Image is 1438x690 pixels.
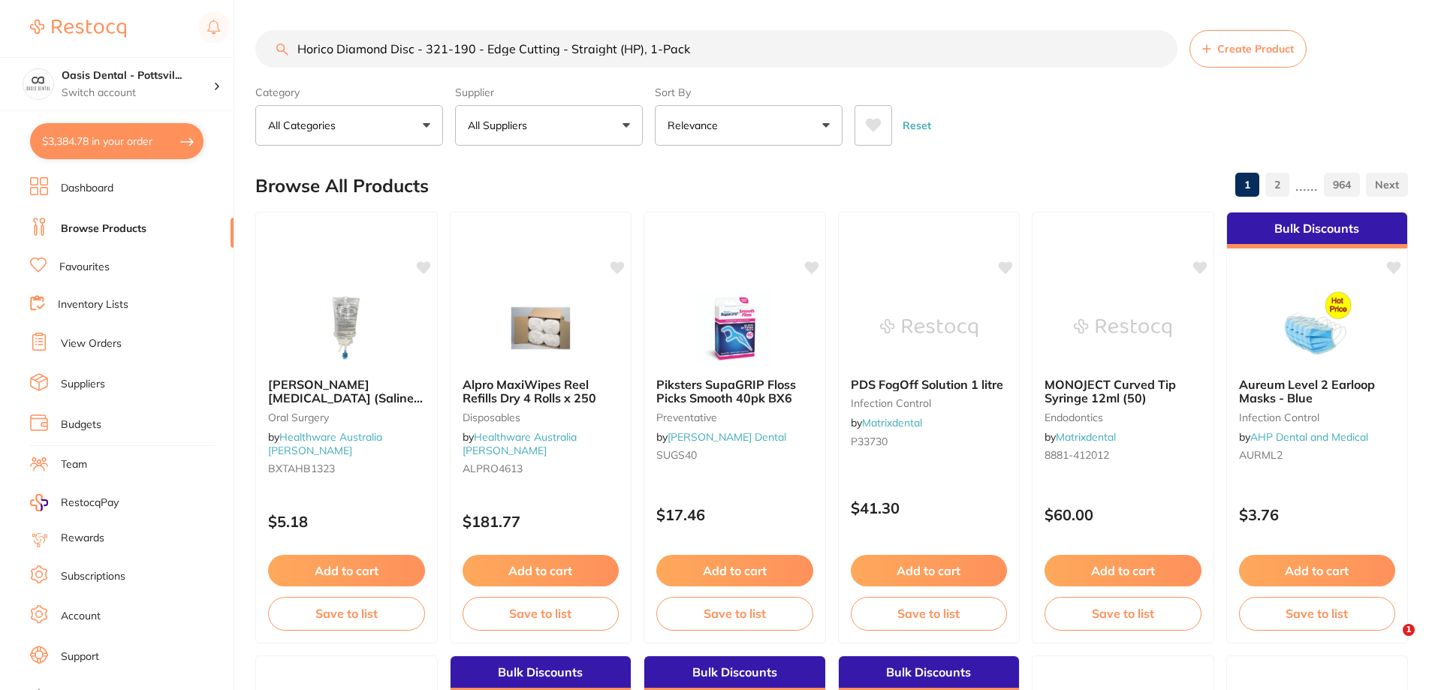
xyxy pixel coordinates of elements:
button: Save to list [268,597,425,630]
a: Matrixdental [1056,430,1116,444]
a: Matrixdental [862,416,922,429]
button: Add to cart [1045,555,1201,586]
button: Add to cart [656,555,813,586]
p: Relevance [668,118,724,133]
span: RestocqPay [61,496,119,511]
a: Dashboard [61,181,113,196]
button: Save to list [851,597,1008,630]
span: PDS FogOff Solution 1 litre [851,377,1003,392]
button: Add to cart [268,555,425,586]
small: infection control [851,397,1008,409]
label: Sort By [655,86,843,99]
a: Subscriptions [61,569,125,584]
span: MONOJECT Curved Tip Syringe 12ml (50) [1045,377,1176,405]
small: Disposables [463,411,620,423]
p: $181.77 [463,513,620,530]
button: Save to list [1045,597,1201,630]
a: 1 [1235,170,1259,200]
b: Piksters SupaGRIP Floss Picks Smooth 40pk BX6 [656,378,813,405]
p: $5.18 [268,513,425,530]
a: Healthware Australia [PERSON_NAME] [463,430,577,457]
h4: Oasis Dental - Pottsville [62,68,213,83]
span: AURML2 [1239,448,1283,462]
div: Bulk Discounts [1227,212,1408,249]
button: Add to cart [1239,555,1396,586]
img: Restocq Logo [30,20,126,38]
span: by [1045,430,1116,444]
a: 2 [1265,170,1289,200]
p: $41.30 [851,499,1008,517]
a: AHP Dental and Medical [1250,430,1368,444]
b: PDS FogOff Solution 1 litre [851,378,1008,391]
span: by [268,430,382,457]
label: Category [255,86,443,99]
a: Restocq Logo [30,11,126,46]
button: Add to cart [463,555,620,586]
span: Aureum Level 2 Earloop Masks - Blue [1239,377,1375,405]
button: All Categories [255,105,443,146]
button: Reset [898,105,936,146]
img: Piksters SupaGRIP Floss Picks Smooth 40pk BX6 [686,291,783,366]
a: Suppliers [61,377,105,392]
button: Add to cart [851,555,1008,586]
img: Alpro MaxiWipes Reel Refills Dry 4 Rolls x 250 [492,291,589,366]
span: by [851,416,922,429]
b: Aureum Level 2 Earloop Masks - Blue [1239,378,1396,405]
a: [PERSON_NAME] Dental [668,430,786,444]
p: All Suppliers [468,118,533,133]
button: Save to list [463,597,620,630]
img: RestocqPay [30,494,48,511]
button: Relevance [655,105,843,146]
span: by [656,430,786,444]
a: Support [61,649,99,664]
span: BXTAHB1323 [268,462,335,475]
p: $17.46 [656,506,813,523]
span: 1 [1403,624,1415,636]
b: MONOJECT Curved Tip Syringe 12ml (50) [1045,378,1201,405]
small: oral surgery [268,411,425,423]
span: P33730 [851,435,888,448]
b: Alpro MaxiWipes Reel Refills Dry 4 Rolls x 250 [463,378,620,405]
h2: Browse All Products [255,176,429,197]
button: Save to list [1239,597,1396,630]
a: Browse Products [61,221,146,237]
span: 8881-412012 [1045,448,1109,462]
a: Healthware Australia [PERSON_NAME] [268,430,382,457]
img: MONOJECT Curved Tip Syringe 12ml (50) [1074,291,1171,366]
a: Budgets [61,417,101,432]
img: Oasis Dental - Pottsville [23,69,53,99]
input: Search Products [255,30,1177,68]
img: Baxter Sodium Chloride (Saline) 0.9% For Irrigation Bag - 500ml [297,291,395,366]
img: PDS FogOff Solution 1 litre [880,291,978,366]
span: Alpro MaxiWipes Reel Refills Dry 4 Rolls x 250 [463,377,596,405]
p: All Categories [268,118,342,133]
span: by [1239,430,1368,444]
button: Save to list [656,597,813,630]
iframe: Intercom live chat [1372,624,1408,660]
p: $60.00 [1045,506,1201,523]
b: Baxter Sodium Chloride (Saline) 0.9% For Irrigation Bag - 500ml [268,378,425,405]
p: ...... [1295,176,1318,194]
a: 964 [1324,170,1360,200]
img: Aureum Level 2 Earloop Masks - Blue [1268,291,1366,366]
small: infection control [1239,411,1396,423]
span: SUGS40 [656,448,697,462]
span: ALPRO4613 [463,462,523,475]
button: Create Product [1189,30,1307,68]
a: Account [61,609,101,624]
span: Create Product [1217,43,1294,55]
button: $3,384.78 in your order [30,123,203,159]
a: Team [61,457,87,472]
a: Favourites [59,260,110,275]
p: $3.76 [1239,506,1396,523]
span: by [463,430,577,457]
span: Piksters SupaGRIP Floss Picks Smooth 40pk BX6 [656,377,796,405]
a: View Orders [61,336,122,351]
small: preventative [656,411,813,423]
button: All Suppliers [455,105,643,146]
small: endodontics [1045,411,1201,423]
a: RestocqPay [30,494,119,511]
a: Inventory Lists [58,297,128,312]
label: Supplier [455,86,643,99]
a: Rewards [61,531,104,546]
